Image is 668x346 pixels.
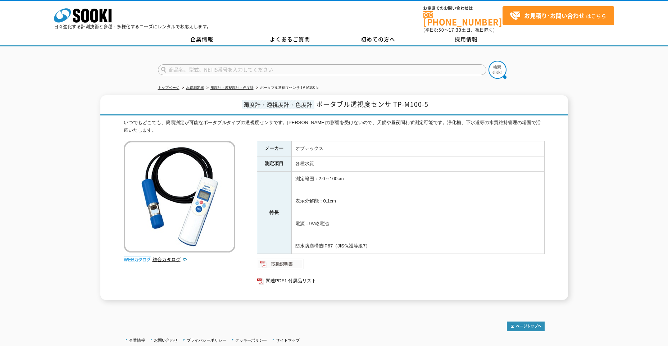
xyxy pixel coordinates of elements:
[246,34,334,45] a: よくあるご質問
[124,141,235,252] img: ポータブル透視度センサ TP-M100-5
[187,338,226,342] a: プライバシーポリシー
[242,100,314,109] span: 濁度計・透視度計・色度計
[158,86,180,90] a: トップページ
[276,338,300,342] a: サイトマップ
[257,258,304,270] img: 取扱説明書
[316,99,428,109] span: ポータブル透視度センサ TP-M100-5
[124,119,545,134] div: いつでもどこでも、簡易測定が可能なポータブルタイプの透視度センサです。[PERSON_NAME]の影響を受けないので、天候や昼夜問わず測定可能です。浄化槽、下水道等の水質維持管理の場面で活躍いた...
[510,10,606,21] span: はこちら
[158,34,246,45] a: 企業情報
[423,11,503,26] a: [PHONE_NUMBER]
[449,27,462,33] span: 17:30
[423,6,503,10] span: お電話でのお問い合わせは
[153,257,188,262] a: 総合カタログ
[54,24,212,29] p: 日々進化する計測技術と多種・多様化するニーズにレンタルでお応えします。
[210,86,254,90] a: 濁度計・透視度計・色度計
[255,84,319,92] li: ポータブル透視度センサ TP-M100-5
[124,256,151,263] img: webカタログ
[257,156,291,172] th: 測定項目
[422,34,510,45] a: 採用情報
[257,172,291,254] th: 特長
[291,172,544,254] td: 測定範囲：2.0～100cm 表示分解能：0.1cm 電源：9V乾電池 防水防塵構造IP67（JIS保護等級7）
[235,338,267,342] a: クッキーポリシー
[257,263,304,268] a: 取扱説明書
[257,276,545,286] a: 関連PDF1 付属品リスト
[158,64,486,75] input: 商品名、型式、NETIS番号を入力してください
[291,141,544,156] td: オプテックス
[154,338,178,342] a: お問い合わせ
[423,27,495,33] span: (平日 ～ 土日、祝日除く)
[524,11,585,20] strong: お見積り･お問い合わせ
[291,156,544,172] td: 各種水質
[361,35,395,43] span: 初めての方へ
[503,6,614,25] a: お見積り･お問い合わせはこちら
[186,86,204,90] a: 水質測定器
[129,338,145,342] a: 企業情報
[507,322,545,331] img: トップページへ
[434,27,444,33] span: 8:50
[257,141,291,156] th: メーカー
[488,61,506,79] img: btn_search.png
[334,34,422,45] a: 初めての方へ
